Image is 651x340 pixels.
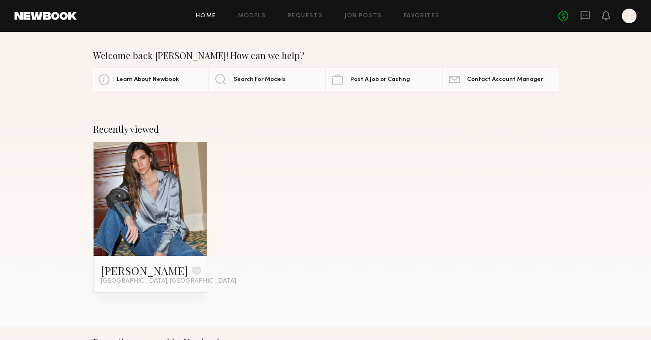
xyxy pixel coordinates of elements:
span: Search For Models [234,77,286,83]
a: J [622,9,636,23]
a: Search For Models [210,68,324,91]
div: Welcome back [PERSON_NAME]! How can we help? [93,50,558,61]
a: Contact Account Manager [443,68,558,91]
a: Models [238,13,266,19]
a: Requests [288,13,323,19]
span: [GEOGRAPHIC_DATA], [GEOGRAPHIC_DATA] [101,278,236,285]
span: Post A Job or Casting [350,77,410,83]
span: Contact Account Manager [467,77,543,83]
a: Learn About Newbook [93,68,208,91]
a: Home [196,13,216,19]
a: [PERSON_NAME] [101,263,188,278]
span: Learn About Newbook [117,77,179,83]
a: Job Posts [344,13,382,19]
a: Favorites [404,13,440,19]
div: Recently viewed [93,124,558,135]
a: Post A Job or Casting [327,68,441,91]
